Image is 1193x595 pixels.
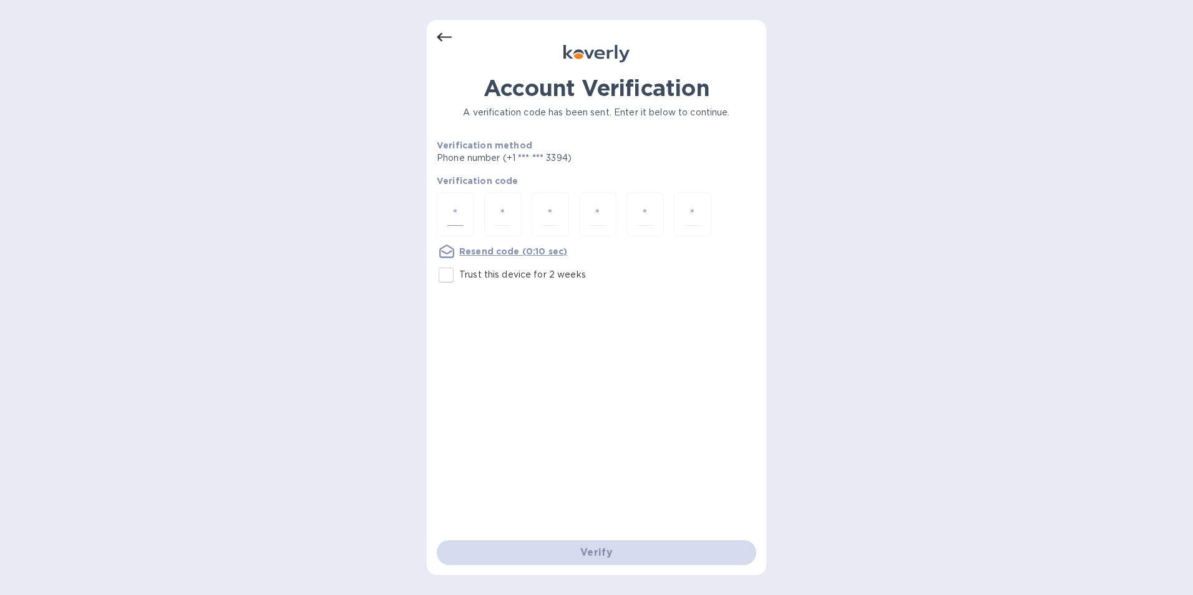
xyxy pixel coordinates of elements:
h1: Account Verification [437,75,756,101]
p: A verification code has been sent. Enter it below to continue. [437,106,756,119]
u: Resend code (0:10 sec) [459,246,567,256]
p: Trust this device for 2 weeks [459,268,586,281]
p: Verification code [437,175,756,187]
b: Verification method [437,140,532,150]
p: Phone number (+1 *** *** 3394) [437,152,667,165]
